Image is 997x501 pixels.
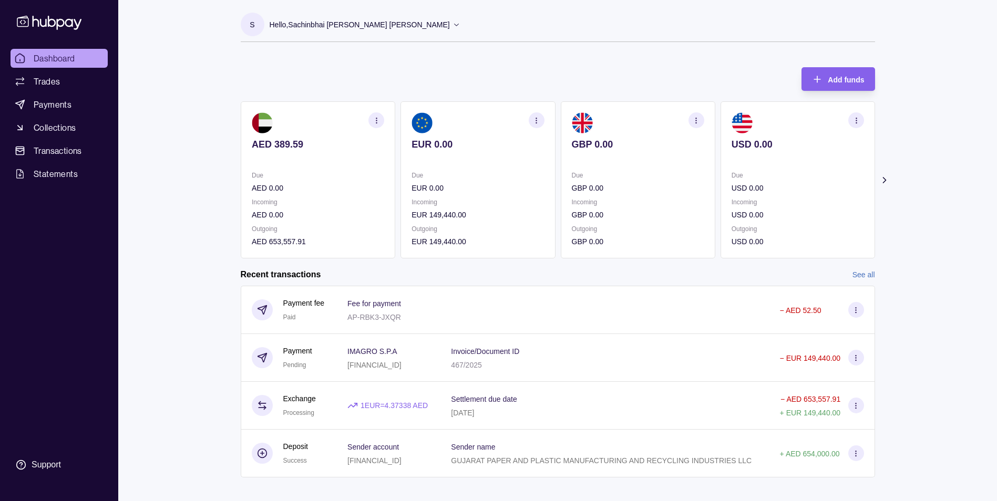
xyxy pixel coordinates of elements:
[252,170,384,181] p: Due
[347,347,397,356] p: IMAGRO S.P.A
[32,459,61,471] div: Support
[571,209,704,221] p: GBP 0.00
[571,170,704,181] p: Due
[283,441,308,452] p: Deposit
[451,443,495,451] p: Sender name
[11,72,108,91] a: Trades
[252,209,384,221] p: AED 0.00
[283,297,325,309] p: Payment fee
[34,144,82,157] span: Transactions
[412,182,544,194] p: EUR 0.00
[731,236,864,247] p: USD 0.00
[780,395,840,403] p: − AED 653,557.91
[731,196,864,208] p: Incoming
[852,269,875,280] a: See all
[34,52,75,65] span: Dashboard
[731,139,864,150] p: USD 0.00
[283,361,306,369] span: Pending
[361,400,428,411] p: 1 EUR = 4.37338 AED
[11,118,108,137] a: Collections
[347,299,401,308] p: Fee for payment
[347,456,402,465] p: [FINANCIAL_ID]
[780,306,821,315] p: − AED 52.50
[283,457,307,464] span: Success
[412,196,544,208] p: Incoming
[412,223,544,235] p: Outgoing
[451,361,481,369] p: 467/2025
[801,67,875,91] button: Add funds
[283,409,314,416] span: Processing
[780,409,841,417] p: + EUR 149,440.00
[571,139,704,150] p: GBP 0.00
[412,170,544,181] p: Due
[250,19,254,30] p: S
[731,209,864,221] p: USD 0.00
[780,354,841,362] p: − EUR 149,440.00
[347,443,399,451] p: Sender account
[451,456,752,465] p: GUJARAT PAPER AND PLASTIC MANUFACTURING AND RECYCLING INDUSTRIES LLC
[412,112,433,133] img: eu
[571,182,704,194] p: GBP 0.00
[451,409,474,417] p: [DATE]
[11,454,108,476] a: Support
[412,236,544,247] p: EUR 149,440.00
[34,75,60,88] span: Trades
[731,170,864,181] p: Due
[252,139,384,150] p: AED 389.59
[283,345,312,357] p: Payment
[451,395,517,403] p: Settlement due date
[347,313,401,321] p: AP-RBK3-JXQR
[412,209,544,221] p: EUR 149,440.00
[11,164,108,183] a: Statements
[412,139,544,150] p: EUR 0.00
[731,223,864,235] p: Outgoing
[451,347,519,356] p: Invoice/Document ID
[252,196,384,208] p: Incoming
[252,223,384,235] p: Outgoing
[241,269,321,280] h2: Recent transactions
[11,141,108,160] a: Transactions
[731,182,864,194] p: USD 0.00
[283,314,296,321] span: Paid
[34,121,76,134] span: Collections
[571,223,704,235] p: Outgoing
[252,182,384,194] p: AED 0.00
[34,168,78,180] span: Statements
[571,196,704,208] p: Incoming
[270,19,450,30] p: Hello, Sachinbhai [PERSON_NAME] [PERSON_NAME]
[283,393,316,404] p: Exchange
[252,236,384,247] p: AED 653,557.91
[11,49,108,68] a: Dashboard
[571,112,592,133] img: gb
[731,112,752,133] img: us
[828,76,864,84] span: Add funds
[780,450,840,458] p: + AED 654,000.00
[571,236,704,247] p: GBP 0.00
[34,98,71,111] span: Payments
[11,95,108,114] a: Payments
[252,112,273,133] img: ae
[347,361,402,369] p: [FINANCIAL_ID]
